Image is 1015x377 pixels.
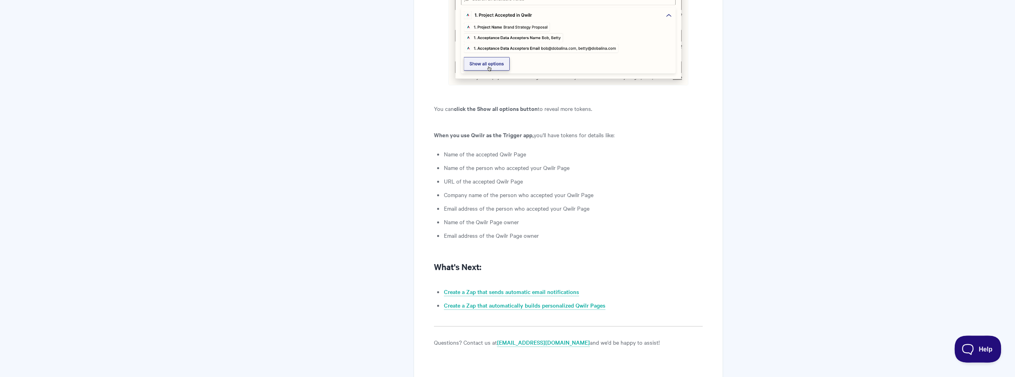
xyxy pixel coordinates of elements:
a: Create a Zap that sends automatic email notifications [444,288,579,296]
iframe: Toggle Customer Support [954,336,1001,363]
strong: click the Show all options button [454,104,538,113]
li: Name of the person who accepted your Qwilr Page [444,163,702,172]
p: you'll have tokens for details like: [434,130,702,140]
li: Email address of the Qwilr Page owner [444,231,702,240]
p: You can to reveal more tokens. [434,104,702,113]
li: Name of the accepted Qwilr Page [444,149,702,159]
li: URL of the accepted Qwilr Page [444,176,702,186]
li: Name of the Qwilr Page owner [444,217,702,227]
h2: What's Next: [434,260,702,273]
p: Questions? Contact us at and we'd be happy to assist! [434,338,702,347]
a: [EMAIL_ADDRESS][DOMAIN_NAME] [497,338,590,347]
li: Email address of the person who accepted your Qwilr Page [444,203,702,213]
li: Company name of the person who accepted your Qwilr Page [444,190,702,199]
a: Create a Zap that automatically builds personalized Qwilr Pages [444,301,605,310]
strong: When you use Qwilr as the Trigger app, [434,130,534,139]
